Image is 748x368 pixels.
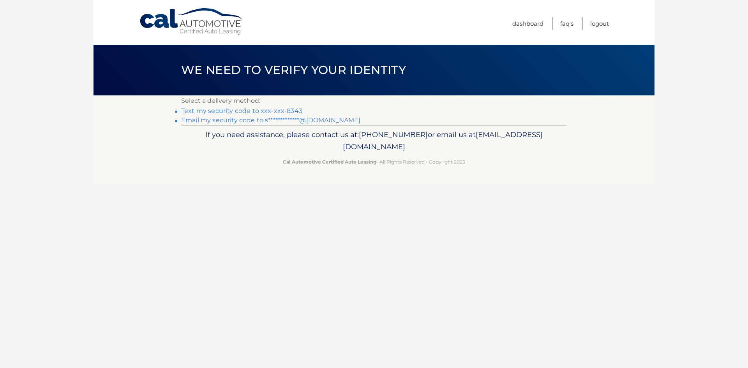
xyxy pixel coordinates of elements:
[139,8,244,35] a: Cal Automotive
[512,17,543,30] a: Dashboard
[283,159,376,165] strong: Cal Automotive Certified Auto Leasing
[186,129,562,153] p: If you need assistance, please contact us at: or email us at
[560,17,573,30] a: FAQ's
[181,95,567,106] p: Select a delivery method:
[359,130,428,139] span: [PHONE_NUMBER]
[181,107,302,114] a: Text my security code to xxx-xxx-8343
[590,17,609,30] a: Logout
[186,158,562,166] p: - All Rights Reserved - Copyright 2025
[181,63,406,77] span: We need to verify your identity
